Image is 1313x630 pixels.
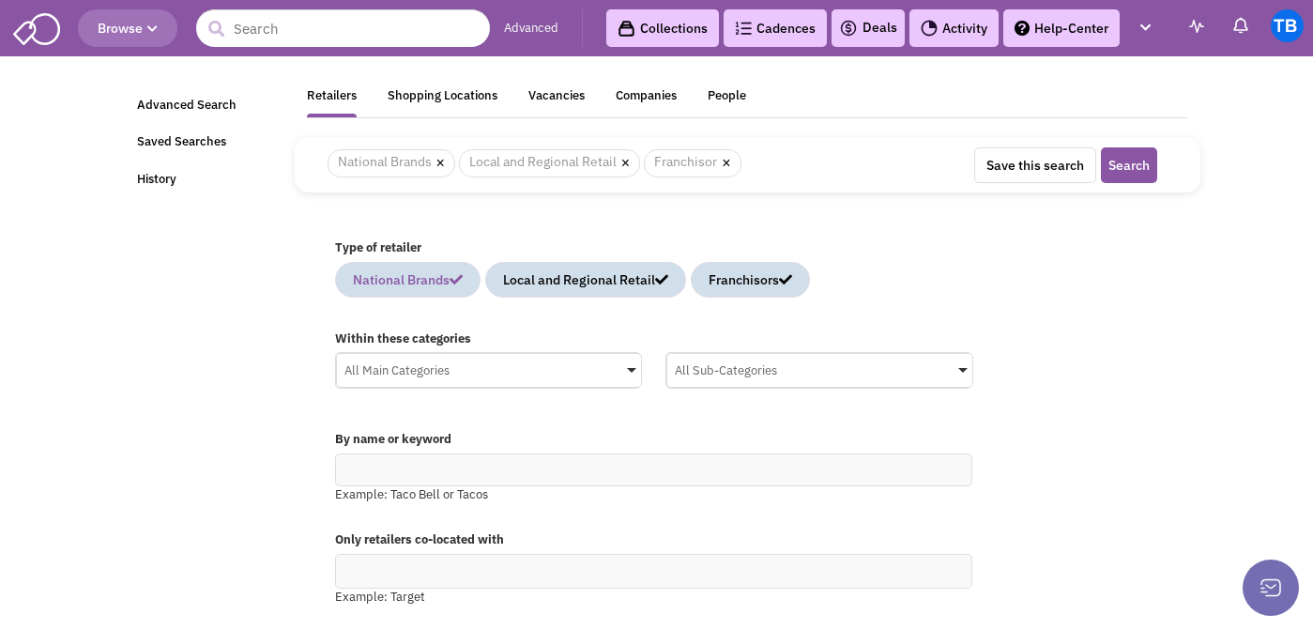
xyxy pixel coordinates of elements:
span: Local and Regional Retail [459,149,640,177]
span: Browse [98,20,158,37]
span: Franchisor [644,149,740,177]
a: × [436,155,445,172]
input: Search [196,9,490,47]
img: Activity.png [921,20,938,37]
span: National Brands [328,149,455,177]
a: Help-Center [1003,9,1120,47]
button: Search [1101,147,1157,183]
div: Retailers [307,87,357,111]
button: Save this search [974,147,1096,183]
img: help.png [1015,21,1030,36]
label: Within these categories [335,330,972,348]
div: Shopping Locations [388,87,497,111]
div: All Sub-Categories [667,354,972,382]
img: icon-deals.svg [839,17,858,39]
label: By name or keyword [335,431,972,449]
div: All Main Categories [337,354,642,382]
img: SmartAdmin [13,9,60,45]
a: × [621,155,630,172]
button: Browse [78,9,177,47]
label: Type of retailer [335,239,972,257]
a: × [722,155,730,172]
a: Deals [839,17,897,39]
a: Collections [606,9,719,47]
a: Saved Searches [126,124,282,161]
div: Franchisors [709,270,792,289]
div: Local and Regional Retail [503,270,668,289]
div: National Brands [353,270,463,289]
a: Cadences [724,9,827,47]
img: Tiffany Byram [1271,9,1304,42]
a: Advanced Search [126,87,282,124]
div: Companies [616,87,677,111]
div: Vacancies [528,87,585,111]
div: People [708,87,746,111]
a: History [126,161,282,198]
img: icon-collection-lavender-black.svg [618,20,635,38]
label: Only retailers co-located with [335,531,972,549]
img: Cadences_logo.png [735,22,752,35]
span: Example: Taco Bell or Tacos [335,486,488,502]
a: Advanced [504,20,558,38]
span: Example: Target [335,589,425,605]
a: Activity [909,9,999,47]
